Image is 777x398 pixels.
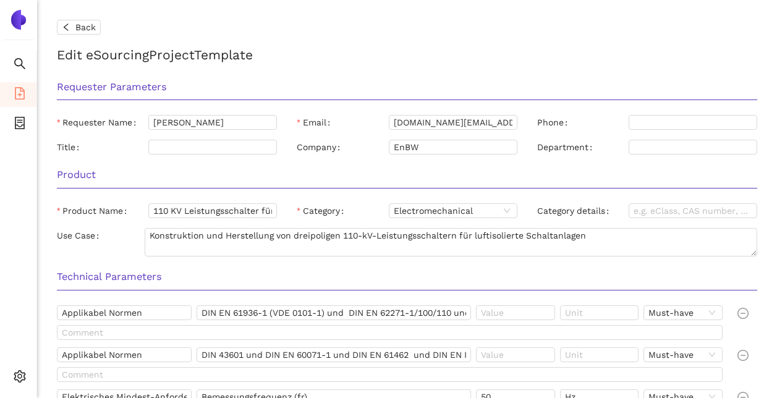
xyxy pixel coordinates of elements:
[148,203,277,218] input: Product Name
[57,367,723,382] input: Comment
[476,305,555,320] input: Value
[394,204,512,218] span: Electromechanical
[57,228,104,243] label: Use Case
[9,10,28,30] img: Logo
[648,348,718,362] span: Must-have
[57,305,192,320] input: Name
[560,305,639,320] input: Unit
[560,347,639,362] input: Unit
[57,167,757,183] h3: Product
[537,203,614,218] label: Category details
[389,115,517,130] input: Email
[476,347,555,362] input: Value
[57,140,84,155] label: Title
[62,23,70,33] span: left
[57,20,101,35] button: leftBack
[537,140,597,155] label: Department
[537,115,572,130] label: Phone
[297,203,348,218] label: Category
[57,115,141,130] label: Requester Name
[14,366,26,391] span: setting
[57,325,723,340] input: Comment
[148,140,277,155] input: Title
[737,350,749,361] span: minus-circle
[197,347,471,362] input: Details
[629,203,757,218] input: Category details
[14,83,26,108] span: file-add
[14,53,26,78] span: search
[57,44,757,65] h2: Edit eSourcing Project Template
[148,115,277,130] input: Requester Name
[197,305,471,320] input: Details
[648,306,718,320] span: Must-have
[297,140,345,155] label: Company
[14,112,26,137] span: container
[57,347,192,362] input: Name
[629,140,757,155] input: Department
[57,203,132,218] label: Product Name
[297,115,334,130] label: Email
[57,269,757,285] h3: Technical Parameters
[629,115,757,130] input: Phone
[75,20,96,34] span: Back
[57,79,757,95] h3: Requester Parameters
[145,228,757,256] textarea: Use Case
[737,308,749,319] span: minus-circle
[389,140,517,155] input: Company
